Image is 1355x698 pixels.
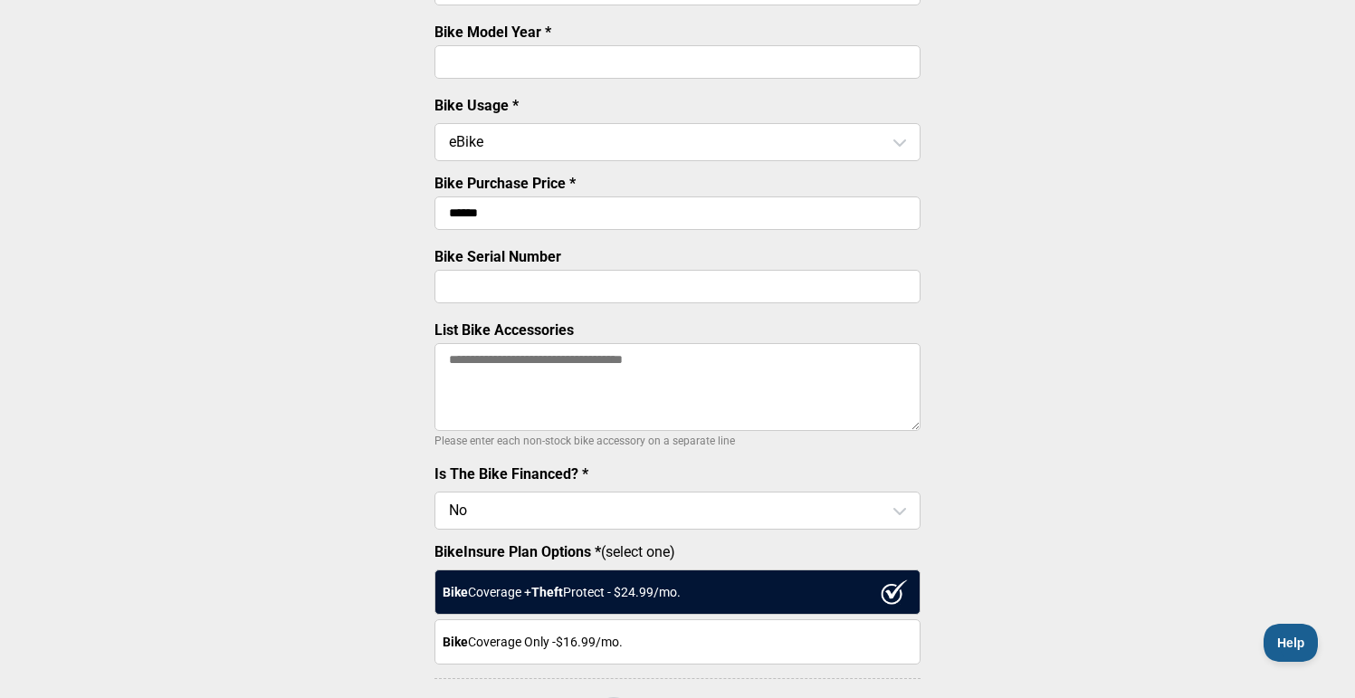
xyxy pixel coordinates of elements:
[531,585,563,599] strong: Theft
[434,430,921,452] p: Please enter each non-stock bike accessory on a separate line
[434,543,921,560] label: (select one)
[434,175,576,192] label: Bike Purchase Price *
[434,569,921,615] div: Coverage + Protect - $ 24.99 /mo.
[434,321,574,339] label: List Bike Accessories
[434,248,561,265] label: Bike Serial Number
[434,543,601,560] strong: BikeInsure Plan Options *
[434,24,551,41] label: Bike Model Year *
[434,465,588,483] label: Is The Bike Financed? *
[443,585,468,599] strong: Bike
[443,635,468,649] strong: Bike
[881,579,908,605] img: ux1sgP1Haf775SAghJI38DyDlYP+32lKFAAAAAElFTkSuQmCC
[434,97,519,114] label: Bike Usage *
[434,619,921,665] div: Coverage Only - $16.99 /mo.
[1264,624,1319,662] iframe: Toggle Customer Support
